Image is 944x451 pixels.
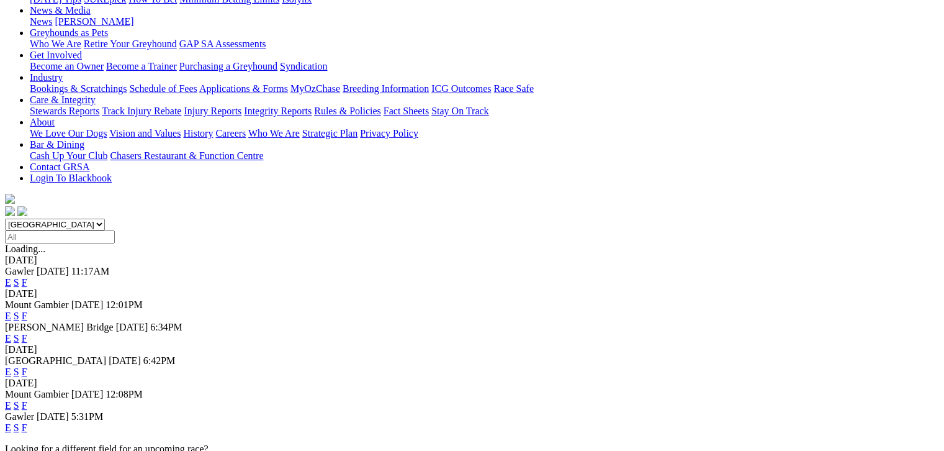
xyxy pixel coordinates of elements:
[30,27,108,38] a: Greyhounds as Pets
[5,333,11,344] a: E
[5,367,11,377] a: E
[215,128,246,139] a: Careers
[55,16,133,27] a: [PERSON_NAME]
[22,400,27,411] a: F
[199,83,288,94] a: Applications & Forms
[17,206,27,216] img: twitter.svg
[244,106,312,116] a: Integrity Reports
[5,206,15,216] img: facebook.svg
[5,244,45,254] span: Loading...
[14,277,19,288] a: S
[30,139,84,150] a: Bar & Dining
[5,378,939,389] div: [DATE]
[5,230,115,244] input: Select date
[30,61,939,72] div: Get Involved
[37,266,69,276] span: [DATE]
[5,194,15,204] img: logo-grsa-white.png
[343,83,429,94] a: Breeding Information
[30,150,939,162] div: Bar & Dining
[84,39,177,49] a: Retire Your Greyhound
[109,355,141,366] span: [DATE]
[30,117,55,127] a: About
[71,411,104,422] span: 5:31PM
[106,61,177,71] a: Become a Trainer
[30,16,939,27] div: News & Media
[22,277,27,288] a: F
[71,299,104,310] span: [DATE]
[129,83,197,94] a: Schedule of Fees
[5,355,106,366] span: [GEOGRAPHIC_DATA]
[30,16,52,27] a: News
[30,83,939,94] div: Industry
[5,322,114,332] span: [PERSON_NAME] Bridge
[5,255,939,266] div: [DATE]
[30,150,107,161] a: Cash Up Your Club
[5,299,69,310] span: Mount Gambier
[30,39,939,50] div: Greyhounds as Pets
[5,389,69,399] span: Mount Gambier
[30,50,82,60] a: Get Involved
[30,5,91,16] a: News & Media
[30,72,63,83] a: Industry
[110,150,263,161] a: Chasers Restaurant & Function Centre
[248,128,300,139] a: Who We Are
[5,400,11,411] a: E
[5,288,939,299] div: [DATE]
[5,266,34,276] span: Gawler
[30,162,89,172] a: Contact GRSA
[22,333,27,344] a: F
[5,277,11,288] a: E
[5,422,11,433] a: E
[5,344,939,355] div: [DATE]
[143,355,176,366] span: 6:42PM
[431,83,491,94] a: ICG Outcomes
[109,128,181,139] a: Vision and Values
[30,106,939,117] div: Care & Integrity
[37,411,69,422] span: [DATE]
[30,94,96,105] a: Care & Integrity
[183,128,213,139] a: History
[116,322,148,332] span: [DATE]
[30,61,104,71] a: Become an Owner
[14,333,19,344] a: S
[22,311,27,321] a: F
[30,39,81,49] a: Who We Are
[14,422,19,433] a: S
[14,400,19,411] a: S
[184,106,241,116] a: Injury Reports
[493,83,533,94] a: Race Safe
[106,389,143,399] span: 12:08PM
[71,389,104,399] span: [DATE]
[5,311,11,321] a: E
[30,83,127,94] a: Bookings & Scratchings
[22,422,27,433] a: F
[179,61,277,71] a: Purchasing a Greyhound
[5,411,34,422] span: Gawler
[14,367,19,377] a: S
[431,106,488,116] a: Stay On Track
[179,39,266,49] a: GAP SA Assessments
[106,299,143,310] span: 12:01PM
[22,367,27,377] a: F
[71,266,110,276] span: 11:17AM
[302,128,357,139] a: Strategic Plan
[290,83,340,94] a: MyOzChase
[360,128,418,139] a: Privacy Policy
[314,106,381,116] a: Rules & Policies
[30,106,99,116] a: Stewards Reports
[280,61,327,71] a: Syndication
[384,106,429,116] a: Fact Sheets
[30,128,107,139] a: We Love Our Dogs
[30,128,939,139] div: About
[30,173,112,183] a: Login To Blackbook
[102,106,181,116] a: Track Injury Rebate
[150,322,182,332] span: 6:34PM
[14,311,19,321] a: S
